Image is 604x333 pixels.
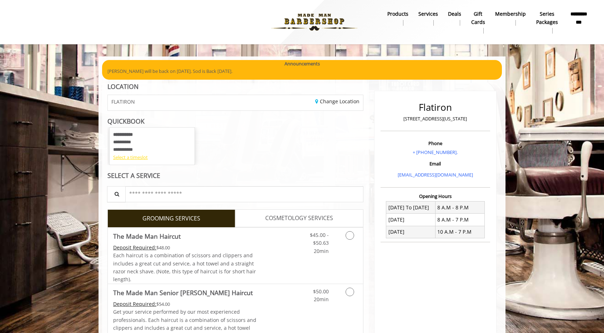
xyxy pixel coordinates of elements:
[107,186,126,202] button: Service Search
[531,9,564,35] a: Series packagesSeries packages
[107,82,139,91] b: LOCATION
[265,214,333,223] span: COSMETOLOGY SERVICES
[113,288,253,298] b: The Made Man Senior [PERSON_NAME] Haircut
[113,300,156,307] span: This service needs some Advance to be paid before we block your appointment
[435,214,484,226] td: 8 A.M - 7 P.M
[265,3,363,42] img: Made Man Barbershop logo
[466,9,490,35] a: Gift cardsgift cards
[113,244,257,252] div: $48.00
[113,244,156,251] span: This service needs some Advance to be paid before we block your appointment
[111,99,135,104] span: FLATIRON
[107,172,363,179] div: SELECT A SERVICE
[490,9,531,28] a: MembershipMembership
[382,141,488,146] h3: Phone
[315,98,359,105] a: Change Location
[382,9,413,28] a: Productsproducts
[107,117,145,125] b: QUICKBOOK
[413,149,458,155] a: + [PHONE_NUMBER].
[107,68,497,75] p: [PERSON_NAME] will be back on [DATE]. Sod is Back [DATE].
[313,288,329,295] span: $50.00
[386,226,436,238] td: [DATE]
[448,10,461,18] b: Deals
[536,10,559,26] b: Series packages
[113,231,181,241] b: The Made Man Haircut
[314,296,329,303] span: 20min
[382,161,488,166] h3: Email
[382,115,488,123] p: [STREET_ADDRESS][US_STATE]
[314,248,329,254] span: 20min
[381,194,490,199] h3: Opening Hours
[398,172,473,178] a: [EMAIL_ADDRESS][DOMAIN_NAME]
[471,10,485,26] b: gift cards
[443,9,466,28] a: DealsDeals
[142,214,200,223] span: GROOMING SERVICES
[285,60,320,68] b: Announcements
[113,252,256,283] span: Each haircut is a combination of scissors and clippers and includes a great cut and service, a ho...
[310,232,329,246] span: $45.00 - $50.63
[113,154,191,161] div: Select a timeslot
[495,10,526,18] b: Membership
[382,102,488,113] h2: Flatiron
[386,202,436,214] td: [DATE] To [DATE]
[418,10,438,18] b: Services
[435,226,484,238] td: 10 A.M - 7 P.M
[413,9,443,28] a: ServicesServices
[113,300,257,308] div: $54.00
[435,202,484,214] td: 8 A.M - 8 P.M
[386,214,436,226] td: [DATE]
[387,10,408,18] b: products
